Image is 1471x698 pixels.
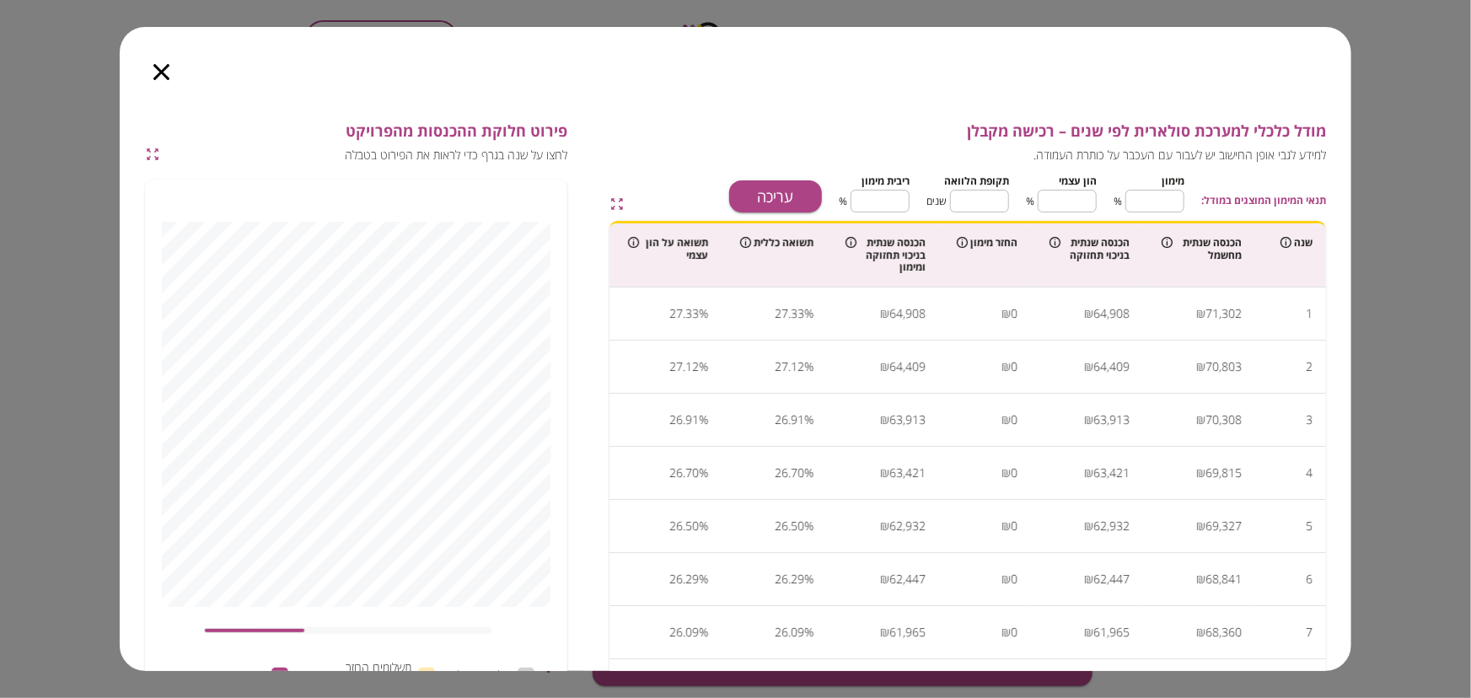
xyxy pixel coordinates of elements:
span: % [1114,193,1122,209]
div: ₪ [1196,460,1205,486]
div: 69,327 [1205,513,1242,539]
div: ₪ [1084,513,1093,539]
div: ₪ [1001,301,1011,326]
span: לחצו על שנה בגרף כדי לראות את הפירוט בטבלה [166,148,567,164]
div: ₪ [1196,301,1205,326]
div: ₪ [880,620,889,645]
div: 61,965 [1093,620,1130,645]
span: פירוט חלוקת ההכנסות מהפרויקט [166,122,567,141]
div: 63,421 [1093,460,1130,486]
div: % [804,460,813,486]
div: ₪ [1196,620,1205,645]
div: % [699,620,708,645]
div: % [804,354,813,379]
div: ₪ [1196,354,1205,379]
div: ₪ [880,513,889,539]
div: 26.29 [669,566,699,592]
div: תשואה כללית [735,237,813,249]
div: 0 [1011,513,1017,539]
span: % [839,193,847,209]
span: מימון [1162,174,1184,188]
div: ₪ [1084,566,1093,592]
span: תקופת הלוואה [944,174,1009,188]
span: למידע לגבי אופן החישוב יש לעבור עם העכבר על כותרת העמודה. [646,148,1327,164]
div: 64,409 [1093,354,1130,379]
div: תשואה על הון עצמי [628,237,708,261]
div: 26.70 [669,460,699,486]
div: % [804,301,813,326]
div: 0 [1011,407,1017,432]
div: ₪ [880,407,889,432]
div: 4 [1306,460,1313,486]
div: שנה [1269,237,1313,249]
span: הון עצמי [1059,174,1097,188]
div: % [804,566,813,592]
span: עלות תפעול [459,668,511,684]
div: ₪ [1084,460,1093,486]
div: % [804,620,813,645]
div: 68,841 [1205,566,1242,592]
div: 26.09 [669,620,699,645]
div: 27.12 [775,354,804,379]
div: 5 [1306,513,1313,539]
span: % [1026,193,1034,209]
div: 70,803 [1205,354,1242,379]
div: % [699,407,708,432]
div: 27.33 [669,301,699,326]
div: % [699,460,708,486]
div: 62,932 [1093,513,1130,539]
div: % [804,513,813,539]
div: % [699,301,708,326]
div: 26.70 [775,460,804,486]
div: 64,409 [889,354,926,379]
div: ₪ [1001,407,1011,432]
div: 68,360 [1205,620,1242,645]
div: % [699,566,708,592]
div: 0 [1011,566,1017,592]
span: שנים [926,193,947,209]
div: 6 [1306,566,1313,592]
div: 71,302 [1205,301,1242,326]
div: 63,913 [1093,407,1130,432]
div: 0 [1011,460,1017,486]
div: % [804,407,813,432]
div: ₪ [1001,513,1011,539]
div: ₪ [880,460,889,486]
div: ₪ [1196,407,1205,432]
div: 64,908 [889,301,926,326]
span: מודל כלכלי למערכת סולארית לפי שנים – רכישה מקבלן [646,122,1327,141]
div: 26.09 [775,620,804,645]
div: ₪ [1001,566,1011,592]
span: ריבית מימון [862,174,910,188]
div: 26.50 [669,513,699,539]
div: 63,913 [889,407,926,432]
span: רווח נקי מהמערכת [179,668,265,684]
button: עריכה [729,180,822,212]
div: 0 [1011,354,1017,379]
div: 62,447 [1093,566,1130,592]
div: 61,965 [889,620,926,645]
div: 69,815 [1205,460,1242,486]
div: 2 [1306,354,1313,379]
div: 27.12 [669,354,699,379]
div: 7 [1306,620,1313,645]
div: ₪ [1196,566,1205,592]
div: החזר מימון [953,237,1017,249]
div: ₪ [1084,620,1093,645]
div: 64,908 [1093,301,1130,326]
div: 3 [1306,407,1313,432]
div: הכנסה שנתית בניכוי תחזוקה ומימון [846,237,926,273]
div: ₪ [880,301,889,326]
div: 26.91 [669,407,699,432]
div: ₪ [880,354,889,379]
div: ₪ [1001,460,1011,486]
span: תשלומים החזר הלוואה [311,660,411,691]
div: 0 [1011,620,1017,645]
div: 26.50 [775,513,804,539]
div: ₪ [1084,407,1093,432]
div: 0 [1011,301,1017,326]
div: % [699,354,708,379]
div: 63,421 [889,460,926,486]
div: 27.33 [775,301,804,326]
div: 62,932 [889,513,926,539]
